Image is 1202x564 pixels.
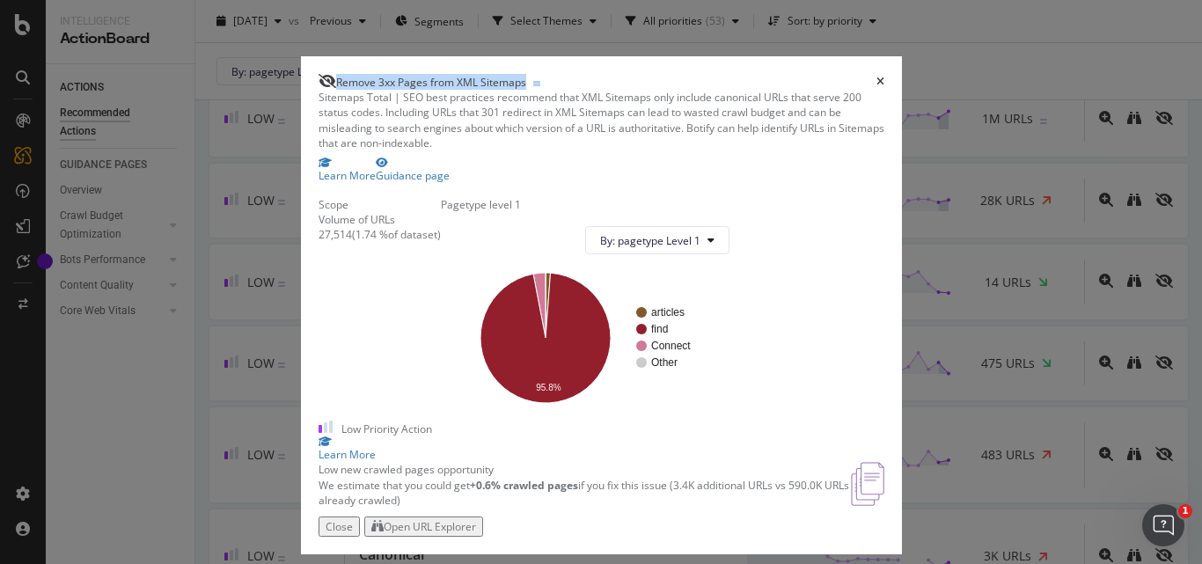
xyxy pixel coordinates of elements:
span: Low Priority Action [341,421,432,436]
svg: A chart. [455,268,729,407]
text: find [651,323,668,335]
div: ( 1.74 % of dataset ) [352,227,441,242]
div: modal [301,56,902,554]
span: Sitemaps Total [319,90,392,105]
div: Low new crawled pages opportunity [319,462,852,477]
div: 27,514 [319,227,352,242]
div: Learn More [319,168,376,183]
text: articles [651,306,685,319]
iframe: Intercom live chat [1142,504,1184,546]
button: Close [319,516,360,537]
text: Connect [651,340,691,352]
div: SEO best practices recommend that XML Sitemaps only include canonical URLs that serve 200 status ... [319,90,884,150]
div: Scope [319,197,441,212]
div: eye-slash [319,74,336,88]
span: | [394,90,400,105]
div: Pagetype level 1 [441,197,744,212]
div: Open URL Explorer [384,519,476,534]
strong: +0.6% crawled pages [470,478,578,493]
div: Volume of URLs [319,212,441,227]
button: Open URL Explorer [364,516,483,537]
div: Guidance page [376,168,450,183]
text: 95.8% [536,383,561,392]
div: Close [326,519,353,534]
span: By: pagetype Level 1 [600,233,700,248]
img: e5DMFwAAAABJRU5ErkJggg== [851,462,883,506]
a: Guidance page [376,157,450,183]
a: Learn More [319,157,376,183]
div: times [876,74,884,90]
a: Learn More [319,436,884,462]
img: Equal [533,81,540,86]
div: Learn More [319,447,884,462]
text: Other [651,356,678,369]
span: Remove 3xx Pages from XML Sitemaps [336,75,526,90]
button: By: pagetype Level 1 [585,226,729,254]
span: 1 [1178,504,1192,518]
p: We estimate that you could get if you fix this issue (3.4K additional URLs vs 590.0K URLs already... [319,478,852,508]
